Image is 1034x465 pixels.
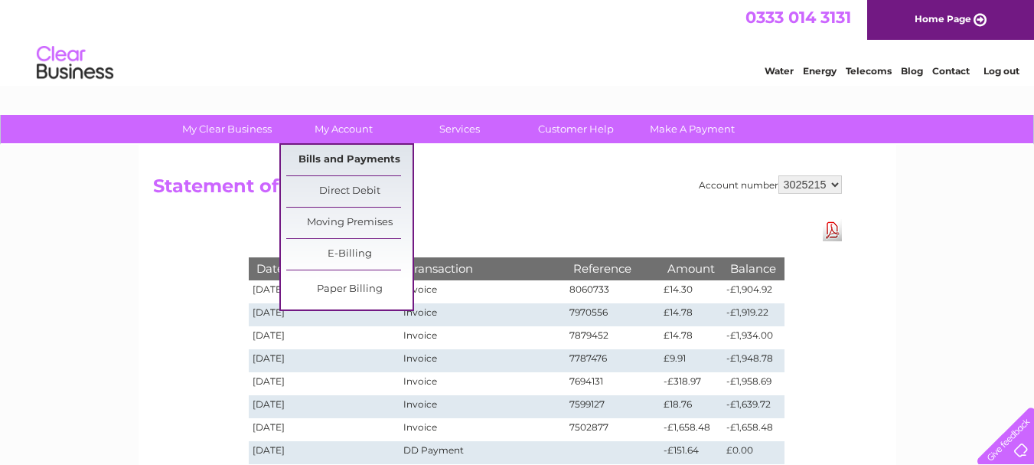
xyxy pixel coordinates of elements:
a: Log out [983,65,1019,77]
td: £14.78 [660,326,722,349]
td: Invoice [400,326,565,349]
a: Moving Premises [286,208,413,238]
td: 7694131 [566,372,661,395]
td: £14.30 [660,280,722,303]
div: Clear Business is a trading name of Verastar Limited (registered in [GEOGRAPHIC_DATA] No. 3667643... [156,8,879,74]
td: Invoice [400,349,565,372]
td: -£1,948.78 [722,349,784,372]
td: 8060733 [566,280,661,303]
td: -£1,958.69 [722,372,784,395]
th: Reference [566,257,661,280]
td: -£318.97 [660,372,722,395]
a: Services [396,115,523,143]
a: 0333 014 3131 [745,8,851,27]
a: Telecoms [846,65,892,77]
td: Invoice [400,418,565,441]
td: [DATE] [249,441,400,464]
td: [DATE] [249,280,400,303]
a: E-Billing [286,239,413,270]
td: -£1,658.48 [722,418,784,441]
td: [DATE] [249,418,400,441]
td: -£1,639.72 [722,395,784,418]
td: 7970556 [566,303,661,326]
a: Download Pdf [823,219,842,241]
td: £9.91 [660,349,722,372]
a: Contact [932,65,970,77]
div: Account number [699,175,842,194]
a: Bills and Payments [286,145,413,175]
td: Invoice [400,372,565,395]
a: Blog [901,65,923,77]
a: Energy [803,65,837,77]
img: logo.png [36,40,114,87]
td: £0.00 [722,441,784,464]
td: Invoice [400,303,565,326]
a: My Clear Business [164,115,290,143]
td: Invoice [400,395,565,418]
td: [DATE] [249,395,400,418]
td: -£151.64 [660,441,722,464]
a: Water [765,65,794,77]
td: Invoice [400,280,565,303]
td: [DATE] [249,372,400,395]
td: [DATE] [249,303,400,326]
td: 7879452 [566,326,661,349]
td: 7599127 [566,395,661,418]
a: My Account [280,115,406,143]
td: -£1,658.48 [660,418,722,441]
h2: Statement of Accounts [153,175,842,205]
th: Transaction [400,257,565,280]
th: Balance [722,257,784,280]
td: £18.76 [660,395,722,418]
td: [DATE] [249,326,400,349]
td: [DATE] [249,349,400,372]
th: Amount [660,257,722,280]
a: Direct Debit [286,176,413,207]
td: £14.78 [660,303,722,326]
a: Paper Billing [286,274,413,305]
td: 7787476 [566,349,661,372]
td: 7502877 [566,418,661,441]
td: -£1,904.92 [722,280,784,303]
td: DD Payment [400,441,565,464]
th: Date [249,257,400,280]
a: Customer Help [513,115,639,143]
td: -£1,919.22 [722,303,784,326]
a: Make A Payment [629,115,755,143]
td: -£1,934.00 [722,326,784,349]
